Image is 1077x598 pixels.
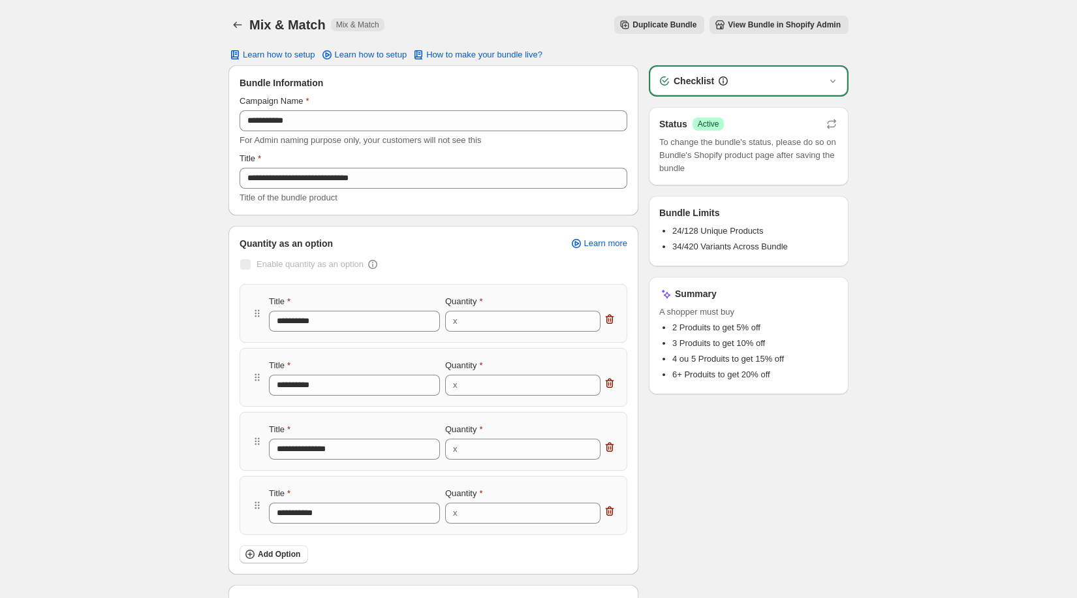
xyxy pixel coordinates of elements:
[240,135,481,145] span: For Admin naming purpose only, your customers will not see this
[445,487,482,500] label: Quantity
[614,16,704,34] button: Duplicate Bundle
[659,136,838,175] span: To change the bundle's status, please do so on Bundle's Shopify product page after saving the bundle
[240,545,308,563] button: Add Option
[453,443,458,456] div: x
[710,16,849,34] button: View Bundle in Shopify Admin
[335,50,407,60] span: Learn how to setup
[228,16,247,34] button: Back
[445,359,482,372] label: Quantity
[672,337,838,350] li: 3 Produits to get 10% off
[672,242,788,251] span: 34/420 Variants Across Bundle
[240,95,309,108] label: Campaign Name
[258,549,300,559] span: Add Option
[404,46,550,64] button: How to make your bundle live?
[269,487,290,500] label: Title
[675,287,717,300] h3: Summary
[269,295,290,308] label: Title
[632,20,696,30] span: Duplicate Bundle
[243,50,315,60] span: Learn how to setup
[453,379,458,392] div: x
[584,238,627,249] span: Learn more
[445,423,482,436] label: Quantity
[672,368,838,381] li: 6+ Produits to get 20% off
[249,17,326,33] h1: Mix & Match
[221,46,323,64] button: Learn how to setup
[240,237,333,250] span: Quantity as an option
[659,118,687,131] h3: Status
[672,226,763,236] span: 24/128 Unique Products
[674,74,714,87] h3: Checklist
[257,259,364,269] span: Enable quantity as an option
[313,46,415,64] a: Learn how to setup
[336,20,379,30] span: Mix & Match
[453,315,458,328] div: x
[659,206,720,219] h3: Bundle Limits
[269,359,290,372] label: Title
[426,50,542,60] span: How to make your bundle live?
[659,306,838,319] span: A shopper must buy
[240,76,323,89] span: Bundle Information
[240,193,337,202] span: Title of the bundle product
[698,119,719,129] span: Active
[240,152,261,165] label: Title
[672,321,838,334] li: 2 Produits to get 5% off
[562,234,635,253] a: Learn more
[728,20,841,30] span: View Bundle in Shopify Admin
[445,295,482,308] label: Quantity
[672,353,838,366] li: 4 ou 5 Produits to get 15% off
[269,423,290,436] label: Title
[453,507,458,520] div: x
